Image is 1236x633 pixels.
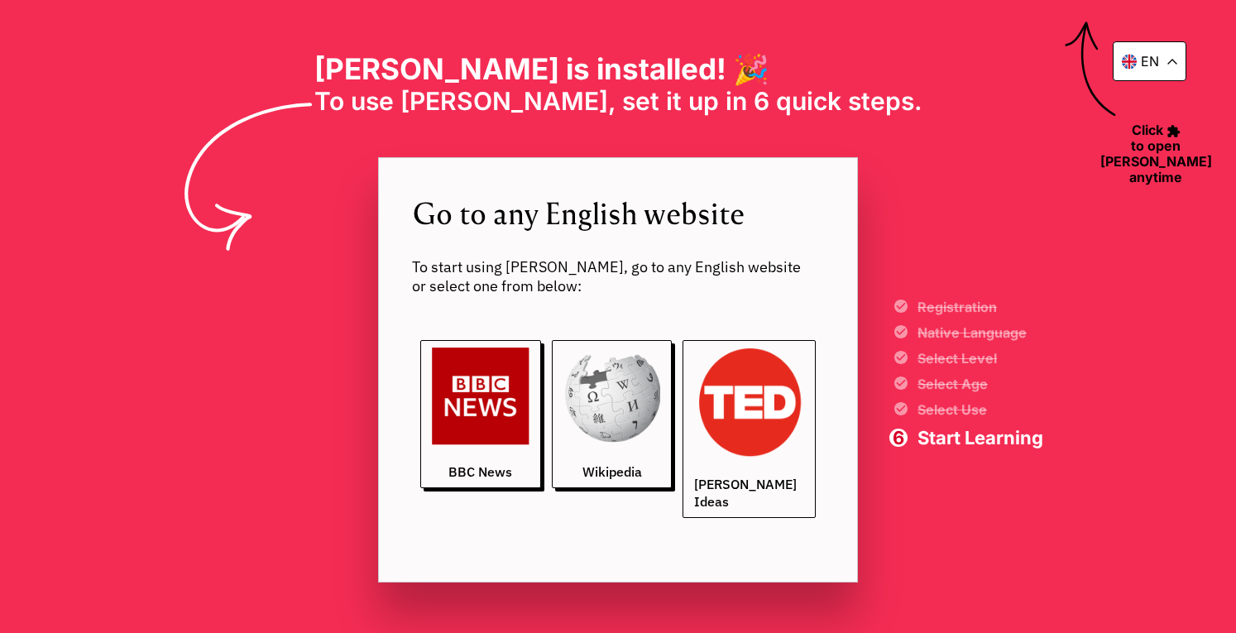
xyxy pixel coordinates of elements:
h1: [PERSON_NAME] is installed! 🎉 [314,51,922,86]
span: Select Level [917,352,1043,365]
span: Click to open [PERSON_NAME] anytime [1091,121,1220,185]
span: To use [PERSON_NAME], set it up in 6 quick steps. [314,86,922,116]
a: [PERSON_NAME] Ideas [683,340,816,518]
span: Wikipedia [582,463,642,481]
span: Go to any English website [412,191,824,233]
span: Native Language [917,326,1043,339]
a: Wikipedia [552,340,673,488]
img: bbc [432,348,529,445]
span: BBC News [448,463,512,481]
p: en [1141,53,1159,70]
span: To start using [PERSON_NAME], go to any English website or select one from below: [412,257,824,295]
span: Select Age [917,377,1043,391]
span: Select Use [917,403,1043,416]
img: ted [694,348,804,458]
img: wikipedia [563,348,661,445]
span: Registration [917,300,1043,314]
span: Start Learning [917,429,1043,447]
a: BBC News [420,340,541,488]
span: [PERSON_NAME] Ideas [694,476,804,511]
